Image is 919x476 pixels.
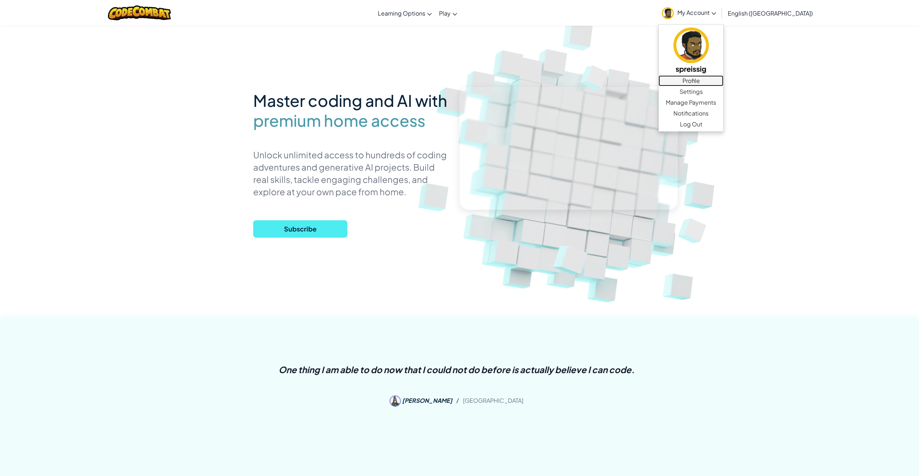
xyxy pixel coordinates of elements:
span: Master coding and AI with [253,90,447,110]
img: Overlap cubes [539,225,605,289]
a: Manage Payments [659,97,723,108]
img: Overlap cubes [570,54,621,100]
a: Log Out [659,119,723,130]
a: Notifications [659,108,723,119]
span: [GEOGRAPHIC_DATA] [463,396,523,404]
img: avatar [662,7,674,19]
span: English ([GEOGRAPHIC_DATA]) [728,9,813,17]
span: My Account [677,9,716,16]
span: Learning Options [378,9,425,17]
p: One thing I am able to do now that I could not do before is actually believe I can code. [279,363,635,376]
p: Unlock unlimited access to hundreds of coding adventures and generative AI projects. Build real s... [253,149,449,198]
img: Overlap cubes [667,206,720,254]
a: Learning Options [374,3,435,23]
span: [PERSON_NAME] [402,396,452,404]
a: Play [435,3,461,23]
span: Play [439,9,451,17]
a: spreissig [659,26,723,75]
span: / [454,396,462,404]
img: Amanda S. [389,395,401,407]
img: avatar [673,28,709,63]
a: Profile [659,75,723,86]
img: CodeCombat logo [108,5,171,20]
button: Subscribe [253,220,347,238]
a: English ([GEOGRAPHIC_DATA]) [724,3,816,23]
span: Notifications [673,109,709,118]
a: My Account [658,1,720,24]
span: premium home access [253,110,425,130]
a: Settings [659,86,723,97]
h5: spreissig [666,63,716,74]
